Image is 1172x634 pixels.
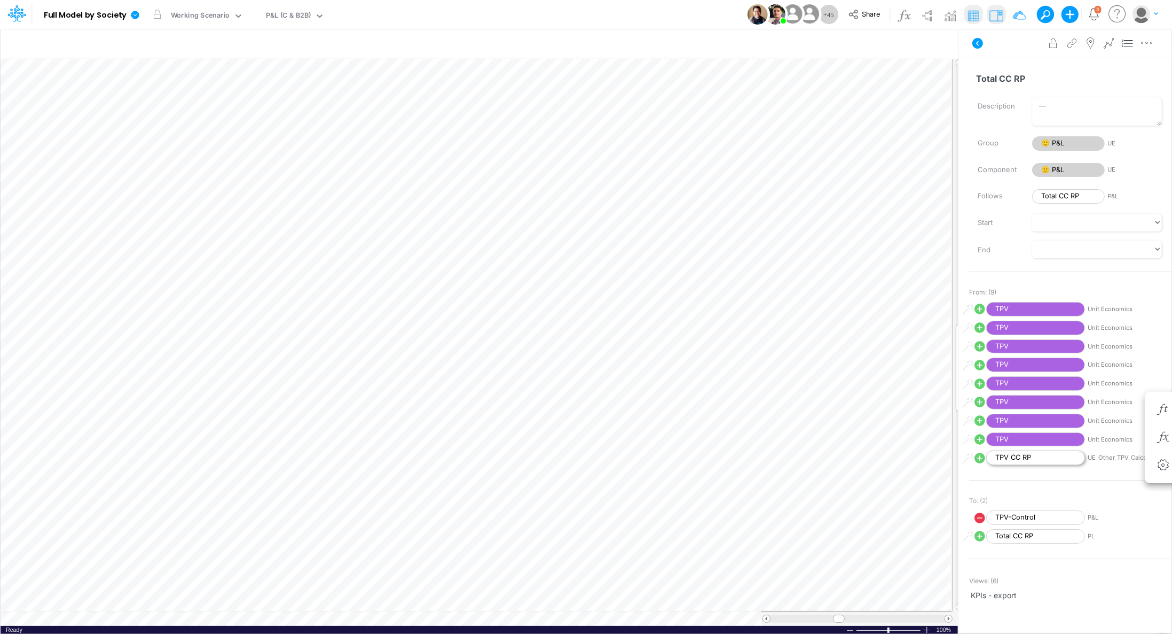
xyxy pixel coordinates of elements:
b: Full Model by Society [44,11,127,20]
span: Total CC RP [986,529,1085,544]
div: Zoom [856,626,923,634]
div: 3 unread items [1096,7,1099,12]
span: UE [1107,165,1162,174]
span: 100% [937,626,953,634]
label: Follows [970,187,1024,205]
label: End [970,241,1024,259]
span: TPV [986,414,1085,428]
button: Share [843,6,887,23]
span: TPV-Control [986,511,1085,525]
div: Zoom level [937,626,953,634]
span: UE [1107,139,1162,148]
label: Start [970,214,1024,232]
div: In Ready mode [6,626,22,634]
label: Description [970,97,1024,115]
span: P&L [1107,192,1162,201]
div: Working Scenario [171,10,230,22]
span: 🙂 P&L [1032,136,1105,151]
a: Notifications [1088,8,1100,20]
span: TPV [986,358,1085,372]
label: Component [970,161,1024,179]
img: User Image Icon [797,2,821,26]
span: TPV [986,321,1085,335]
span: + 45 [823,11,834,18]
span: TPV [986,339,1085,354]
img: User Image Icon [781,2,805,26]
div: P&L (C & B2B) [266,10,311,22]
span: TPV [986,376,1085,391]
input: Type a title here [10,34,726,56]
span: TPV CC RP [986,451,1085,465]
span: Ready [6,627,22,633]
img: User Image Icon [748,4,768,25]
div: Zoom In [923,626,931,634]
span: Share [862,10,880,18]
input: — Node name — [969,68,1162,89]
span: TPV [986,432,1085,447]
span: TPV [986,302,1085,316]
img: User Image Icon [765,4,785,25]
span: From: (9) [969,288,996,297]
span: TPV [986,395,1085,409]
span: Views: ( 6 ) [969,576,998,586]
span: KPIs - export [971,590,1170,601]
div: Zoom [887,628,890,633]
span: To: (2) [969,496,988,506]
span: Total CC RP [1032,189,1105,204]
span: P&L [971,603,1170,614]
span: 🙂 P&L [1032,163,1105,177]
label: Group [970,134,1024,152]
